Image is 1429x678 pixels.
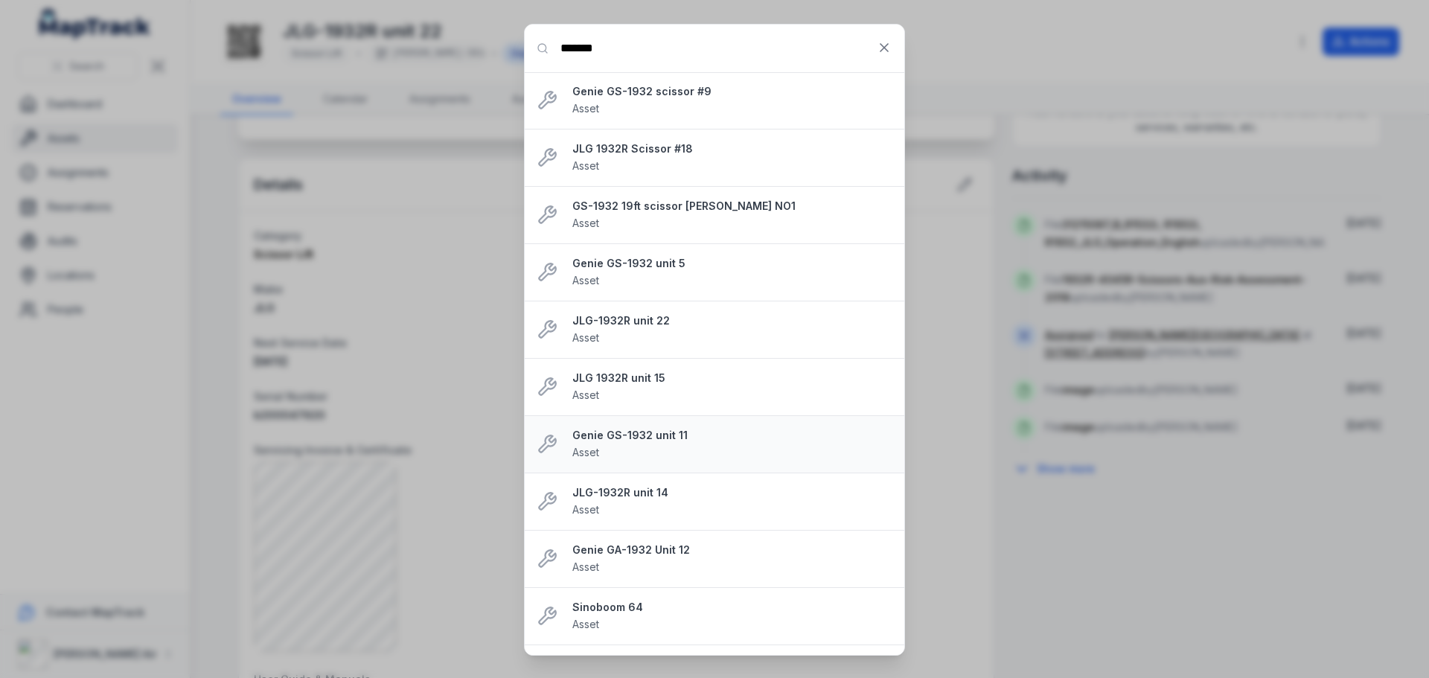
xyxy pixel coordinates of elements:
[572,485,892,500] strong: JLG-1932R unit 14
[572,560,599,573] span: Asset
[572,543,892,557] strong: Genie GA-1932 Unit 12
[572,84,892,117] a: Genie GS-1932 scissor #9Asset
[572,141,892,174] a: JLG 1932R Scissor #18Asset
[572,256,892,271] strong: Genie GS-1932 unit 5
[572,428,892,461] a: Genie GS-1932 unit 11Asset
[572,485,892,518] a: JLG-1932R unit 14Asset
[572,256,892,289] a: Genie GS-1932 unit 5Asset
[572,141,892,156] strong: JLG 1932R Scissor #18
[572,102,599,115] span: Asset
[572,274,599,287] span: Asset
[572,313,892,346] a: JLG-1932R unit 22Asset
[572,543,892,575] a: Genie GA-1932 Unit 12Asset
[572,446,599,458] span: Asset
[572,618,599,630] span: Asset
[572,84,892,99] strong: Genie GS-1932 scissor #9
[572,371,892,403] a: JLG 1932R unit 15Asset
[572,503,599,516] span: Asset
[572,313,892,328] strong: JLG-1932R unit 22
[572,217,599,229] span: Asset
[572,331,599,344] span: Asset
[572,199,892,231] a: GS-1932 19ft scissor [PERSON_NAME] NO1Asset
[572,371,892,386] strong: JLG 1932R unit 15
[572,388,599,401] span: Asset
[572,159,599,172] span: Asset
[572,428,892,443] strong: Genie GS-1932 unit 11
[572,600,892,633] a: Sinoboom 64Asset
[572,600,892,615] strong: Sinoboom 64
[572,199,892,214] strong: GS-1932 19ft scissor [PERSON_NAME] NO1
